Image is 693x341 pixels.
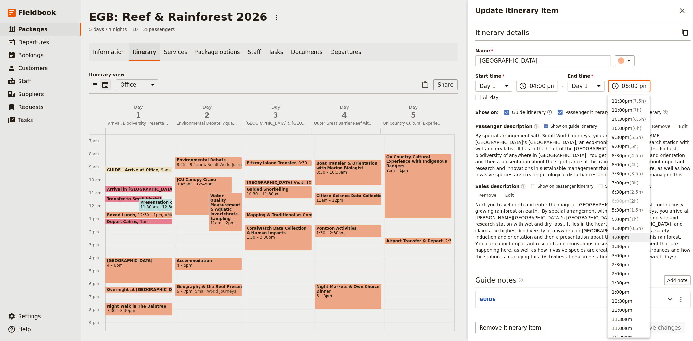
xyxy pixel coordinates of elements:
[18,117,33,123] span: Tasks
[247,192,280,196] span: 10:30 – 11:30am
[633,94,650,101] span: 2 hours
[677,5,688,16] button: Close drawer
[161,168,170,172] span: 9am
[316,198,343,203] span: 11am – 12pm
[512,109,546,116] span: Guide itinerary
[538,184,594,189] span: Show on passenger itinerary
[89,43,129,61] a: Information
[445,239,468,243] span: 2:30 – 3pm
[316,170,380,175] span: 8:30 – 10:30am
[89,294,105,299] div: 7 pm
[18,78,31,84] span: Staff
[107,220,140,224] span: Depart Cairns
[632,98,646,104] span: ( 7.5h )
[608,233,650,242] button: 4:00pm
[18,91,44,97] span: Suppliers
[105,196,162,202] div: Transfer to Small World Journeys Presentation Room
[243,121,309,126] span: [GEOGRAPHIC_DATA] & [GEOGRAPHIC_DATA]
[245,186,312,199] div: Guided Snorkelling10:30 – 11:30am
[18,65,48,71] span: Customers
[680,27,691,38] button: Copy itinerary item
[475,6,677,16] h2: Update itinerary item
[315,160,382,186] div: Boat Transfer & Orientation with Marine Biologist8:30 – 10:30am
[177,104,238,120] h2: Day
[138,213,162,217] span: 12:30 – 1pm
[89,177,105,183] div: 10 am
[140,220,149,224] span: 1pm
[385,154,452,218] div: On Country Cultural Experience with Indigenous Rangers8am – 1pm
[162,213,192,217] span: AMO Catering
[107,213,138,217] span: Boxed Lunch
[244,43,265,61] a: Staff
[177,182,230,186] span: 9:45am – 12:45pm
[608,269,650,278] button: 2:00pm
[475,190,500,200] button: Remove
[608,169,650,178] button: 7:30pm(3.5h)
[175,258,242,270] div: Accommodation4 – 5pm
[312,121,378,126] span: Outer Great Barrier Reef with Marine Biologist
[608,106,650,115] button: 11:00pm(7h)
[89,281,105,286] div: 6 pm
[209,193,242,231] div: Water Quality Measurements & Aquatic Invertebrate Sampling11am – 2pm
[105,186,172,192] div: Arrival in [GEOGRAPHIC_DATA]
[380,104,449,128] button: Day5On Country Cultural Experience with Indigenous Rangers
[475,123,539,130] label: Passenger description
[108,110,169,120] span: 1
[298,161,320,165] span: 8:30 – 9am
[89,190,105,196] div: 11 am
[177,162,205,167] span: 8:15 – 9:15am
[608,160,650,169] button: 8:00pm(4h)
[210,194,240,221] span: Water Quality Measurements & Aquatic Invertebrate Sampling
[664,275,691,285] button: Add note
[107,259,171,263] span: [GEOGRAPHIC_DATA]
[608,297,650,306] button: 12:30pm
[245,225,312,251] div: CoralWatch Data Collection & Human Impacts1:30 – 3:30pm
[243,104,312,128] button: Day3[GEOGRAPHIC_DATA] & [GEOGRAPHIC_DATA]
[629,208,643,213] span: ( 1.5h )
[315,225,382,238] div: Pontoon Activities1:30 – 2:30pm
[89,10,267,23] h1: EGB: Reef & Rainforest 2026
[105,167,172,173] div: GUIDE - Arrive at Office9am
[105,121,172,126] span: Arrival, Biodiversity Presentation & Daintree Rainforest
[386,168,450,173] span: 8am – 1pm
[608,224,650,233] button: 4:30pm(0.5h)
[475,81,512,92] select: Start time
[632,126,642,131] span: ( 6h )
[608,151,650,160] button: 8:30pm(4.5h)
[89,255,105,260] div: 4 pm
[205,162,249,167] span: Small World Journeys
[316,294,380,298] span: 6 – 8pm
[629,153,643,158] span: ( 4.5h )
[608,306,650,315] button: 12:00pm
[315,284,382,309] div: Night Markets & Own Choice Dinner6 – 8pm
[534,124,539,129] span: ​
[18,52,43,58] span: Bookings
[475,275,523,285] h3: Guide notes
[89,307,105,312] div: 8 pm
[139,199,172,212] div: Presentation on Biodiversity and The Wet Tropics11:30am – 12:30pm
[475,28,529,38] h3: Itinerary details
[314,104,375,120] h2: Day
[608,251,650,260] button: 3:00pm
[615,55,635,66] button: ​
[247,226,310,235] span: CoralWatch Data Collection & Human Impacts
[608,142,650,151] button: 9:00pm(5h)
[100,79,111,90] button: Calendar view
[619,57,633,65] div: ​
[89,203,105,208] div: 12 pm
[89,164,105,170] div: 9 am
[107,309,135,313] span: 7:30 – 8:30pm
[475,109,499,116] div: Show on:
[565,109,609,116] span: Passenger itinerary
[420,79,431,90] button: Paste itinerary item
[177,110,238,120] span: 2
[629,162,639,167] span: ( 4h )
[314,110,375,120] span: 4
[608,215,650,224] button: 5:00pm(1h)
[608,96,650,106] button: 11:30pm(7.5h)
[629,226,643,231] span: ( 0.5h )
[663,108,668,116] button: Time not shown on sales itinerary
[611,82,619,90] span: ​
[608,178,650,187] button: 7:00pm(3h)
[521,184,526,189] span: ​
